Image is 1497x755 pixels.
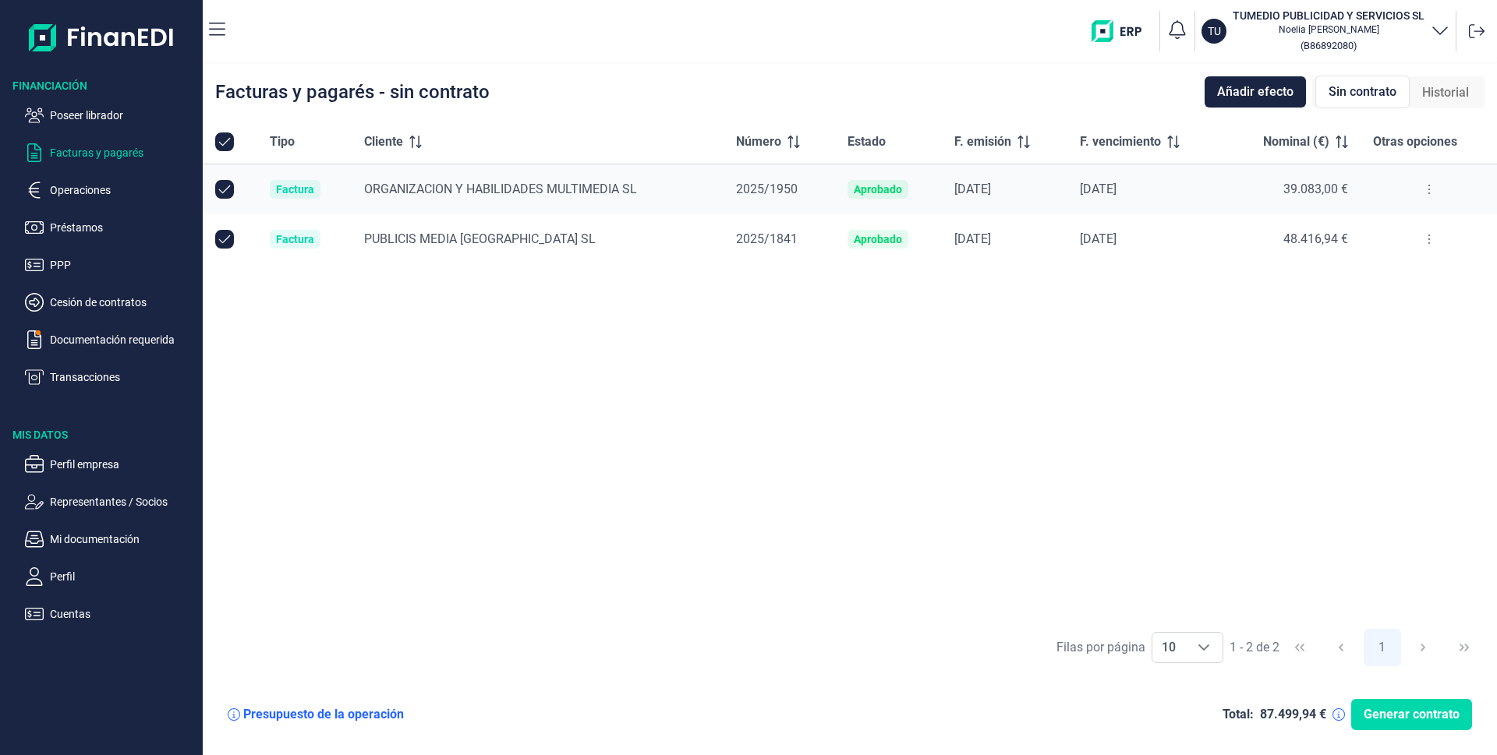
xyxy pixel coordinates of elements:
span: 2025/1841 [736,231,798,246]
p: TU [1208,23,1221,39]
button: Añadir efecto [1205,76,1306,108]
div: Sin contrato [1315,76,1410,108]
div: Filas por página [1056,638,1145,657]
p: Mi documentación [50,530,196,549]
p: Cesión de contratos [50,293,196,312]
button: Representantes / Socios [25,492,196,511]
div: 87.499,94 € [1260,707,1326,722]
span: PUBLICIS MEDIA [GEOGRAPHIC_DATA] SL [364,231,596,246]
p: PPP [50,256,196,274]
p: Noelia [PERSON_NAME] [1233,23,1424,36]
span: Otras opciones [1373,132,1457,151]
div: Choose [1185,633,1223,662]
p: Poseer librador [50,106,196,125]
button: Perfil [25,567,196,586]
span: ORGANIZACION Y HABILIDADES MULTIMEDIA SL [364,182,637,196]
span: 10 [1152,633,1185,662]
div: [DATE] [1080,182,1211,197]
div: [DATE] [1080,231,1211,247]
p: Perfil empresa [50,455,196,474]
div: [DATE] [954,182,1055,197]
span: F. vencimiento [1080,132,1161,151]
span: Estado [848,132,886,151]
span: Nominal (€) [1263,132,1329,151]
img: erp [1092,20,1153,42]
div: [DATE] [954,231,1055,247]
button: Documentación requerida [25,330,196,349]
button: Cesión de contratos [25,293,196,312]
p: Transacciones [50,368,196,386]
div: Aprobado [854,233,902,245]
small: Copiar cif [1301,40,1357,51]
button: Transacciones [25,368,196,386]
span: 48.416,94 € [1283,231,1348,246]
p: Préstamos [50,218,196,237]
p: Documentación requerida [50,330,196,349]
p: Perfil [50,567,196,586]
div: Row Unselected null [215,230,234,249]
button: Last Page [1446,629,1483,666]
span: F. emisión [954,132,1011,151]
button: PPP [25,256,196,274]
span: Tipo [270,132,295,151]
div: Historial [1410,77,1481,108]
span: Añadir efecto [1217,83,1294,101]
button: Poseer librador [25,106,196,125]
span: 2025/1950 [736,182,798,196]
button: Page 1 [1364,629,1401,666]
button: Generar contrato [1351,699,1472,730]
button: Mi documentación [25,530,196,549]
button: Cuentas [25,605,196,623]
button: Facturas y pagarés [25,143,196,162]
p: Cuentas [50,605,196,623]
div: Presupuesto de la operación [243,707,404,722]
div: Facturas y pagarés - sin contrato [215,83,490,101]
button: Préstamos [25,218,196,237]
p: Facturas y pagarés [50,143,196,162]
span: 39.083,00 € [1283,182,1348,196]
button: Perfil empresa [25,455,196,474]
div: All items selected [215,132,234,151]
button: TUTUMEDIO PUBLICIDAD Y SERVICIOS SLNoelia [PERSON_NAME](B86892080) [1201,8,1449,55]
button: Next Page [1404,629,1442,666]
img: Logo de aplicación [29,12,175,62]
div: Factura [276,183,314,196]
div: Aprobado [854,183,902,196]
span: Cliente [364,132,403,151]
button: Operaciones [25,181,196,199]
button: First Page [1281,629,1318,666]
span: Número [736,132,781,151]
span: Generar contrato [1364,705,1460,724]
span: Historial [1422,83,1469,102]
div: Factura [276,233,314,245]
p: Operaciones [50,181,196,199]
h3: TUMEDIO PUBLICIDAD Y SERVICIOS SL [1233,8,1424,23]
div: Row Unselected null [215,180,234,199]
div: Total: [1223,707,1254,722]
button: Previous Page [1322,629,1360,666]
p: Representantes / Socios [50,492,196,511]
span: 1 - 2 de 2 [1230,641,1279,654]
span: Sin contrato [1329,83,1396,101]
